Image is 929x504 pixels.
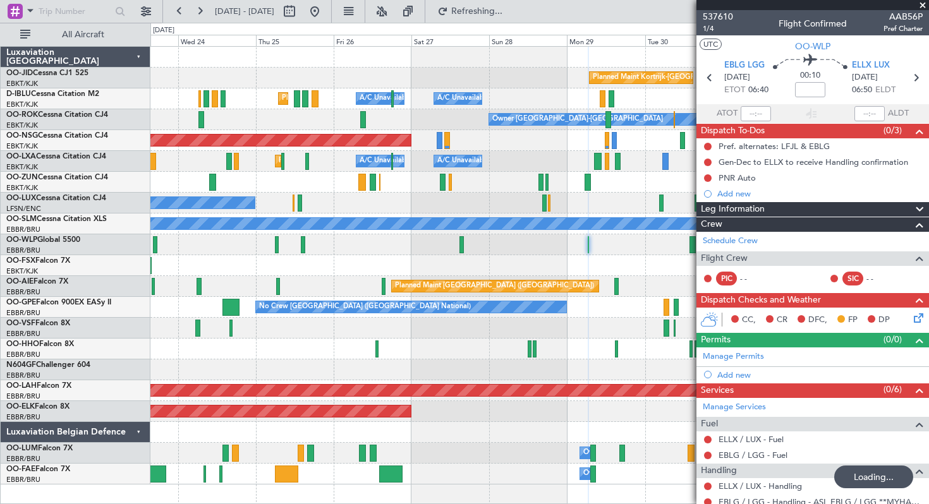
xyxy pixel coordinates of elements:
[489,35,567,46] div: Sun 28
[567,35,645,46] div: Mon 29
[6,90,99,98] a: D-IBLUCessna Citation M2
[6,371,40,380] a: EBBR/BRU
[6,445,38,452] span: OO-LUM
[6,308,40,318] a: EBBR/BRU
[6,153,106,160] a: OO-LXACessna Citation CJ4
[6,340,74,348] a: OO-HHOFalcon 8X
[741,106,771,121] input: --:--
[6,392,40,401] a: EBBR/BRU
[719,157,908,167] div: Gen-Dec to ELLX to receive Handling confirmation
[6,183,38,193] a: EBKT/KJK
[6,195,36,202] span: OO-LUX
[724,71,750,84] span: [DATE]
[716,272,737,285] div: PIC
[6,361,36,369] span: N604GF
[719,172,756,183] div: PNR Auto
[33,30,133,39] span: All Aircraft
[432,1,507,21] button: Refreshing...
[883,23,923,34] span: Pref Charter
[6,69,88,77] a: OO-JIDCessna CJ1 525
[6,278,33,285] span: OO-AIE
[256,35,334,46] div: Thu 25
[779,17,847,30] div: Flight Confirmed
[888,107,909,120] span: ALDT
[703,235,758,248] a: Schedule Crew
[703,10,733,23] span: 537610
[719,434,784,445] a: ELLX / LUX - Fuel
[717,369,923,380] div: Add new
[178,35,256,46] div: Wed 24
[6,225,40,234] a: EBBR/BRU
[6,267,38,276] a: EBKT/KJK
[6,350,40,359] a: EBBR/BRU
[6,382,71,390] a: OO-LAHFalcon 7X
[645,35,723,46] div: Tue 30
[6,257,70,265] a: OO-FSXFalcon 7X
[6,246,40,255] a: EBBR/BRU
[39,2,111,21] input: Trip Number
[6,195,106,202] a: OO-LUXCessna Citation CJ4
[703,351,764,363] a: Manage Permits
[703,401,766,414] a: Manage Services
[360,152,595,171] div: A/C Unavailable [GEOGRAPHIC_DATA] ([GEOGRAPHIC_DATA] National)
[395,277,594,296] div: Planned Maint [GEOGRAPHIC_DATA] ([GEOGRAPHIC_DATA])
[6,90,31,98] span: D-IBLU
[6,174,38,181] span: OO-ZUN
[6,100,38,109] a: EBKT/KJK
[6,329,40,339] a: EBBR/BRU
[6,454,40,464] a: EBBR/BRU
[701,417,718,431] span: Fuel
[334,35,411,46] div: Fri 26
[6,445,73,452] a: OO-LUMFalcon 7X
[6,162,38,172] a: EBKT/KJK
[883,333,902,346] span: (0/0)
[701,202,765,217] span: Leg Information
[6,204,41,213] a: LFSN/ENC
[411,35,489,46] div: Sat 27
[866,273,895,284] div: - -
[701,333,731,347] span: Permits
[282,89,423,108] div: Planned Maint Nice ([GEOGRAPHIC_DATA])
[14,25,137,45] button: All Aircraft
[583,443,669,462] div: Owner Melsbroek Air Base
[883,383,902,396] span: (0/6)
[6,382,37,390] span: OO-LAH
[6,69,33,77] span: OO-JID
[492,110,663,129] div: Owner [GEOGRAPHIC_DATA]-[GEOGRAPHIC_DATA]
[719,141,830,152] div: Pref. alternates: LFJL & EBLG
[437,152,490,171] div: A/C Unavailable
[808,314,827,327] span: DFC,
[6,215,107,223] a: OO-SLMCessna Citation XLS
[6,465,70,473] a: OO-FAEFalcon 7X
[6,340,39,348] span: OO-HHO
[834,465,913,488] div: Loading...
[153,25,174,36] div: [DATE]
[451,7,504,16] span: Refreshing...
[777,314,787,327] span: CR
[6,111,108,119] a: OO-ROKCessna Citation CJ4
[701,383,734,398] span: Services
[6,320,70,327] a: OO-VSFFalcon 8X
[6,257,35,265] span: OO-FSX
[700,39,722,50] button: UTC
[6,153,36,160] span: OO-LXA
[6,121,38,130] a: EBKT/KJK
[6,465,35,473] span: OO-FAE
[360,89,595,108] div: A/C Unavailable [GEOGRAPHIC_DATA] ([GEOGRAPHIC_DATA] National)
[701,217,722,232] span: Crew
[701,251,748,266] span: Flight Crew
[6,174,108,181] a: OO-ZUNCessna Citation CJ4
[717,107,738,120] span: ATOT
[6,79,38,88] a: EBKT/KJK
[883,10,923,23] span: AAB56P
[740,273,768,284] div: - -
[701,124,765,138] span: Dispatch To-Dos
[883,124,902,137] span: (0/3)
[6,132,108,140] a: OO-NSGCessna Citation CJ4
[719,481,802,491] a: ELLX / LUX - Handling
[852,84,872,97] span: 06:50
[6,475,40,484] a: EBBR/BRU
[437,89,639,108] div: A/C Unavailable [GEOGRAPHIC_DATA]-[GEOGRAPHIC_DATA]
[6,403,35,411] span: OO-ELK
[6,287,40,297] a: EBBR/BRU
